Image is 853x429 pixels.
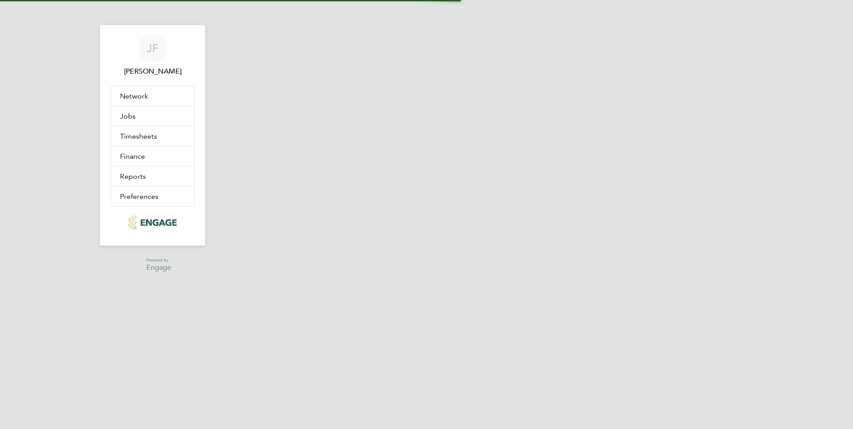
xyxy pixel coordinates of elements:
span: Preferences [120,192,158,201]
span: JF [147,42,158,54]
nav: Main navigation [100,25,205,246]
span: Reports [120,172,146,181]
span: Jo Featherstone [111,66,195,77]
a: Powered byEngage [134,256,172,271]
span: Timesheets [120,132,157,140]
a: Go to home page [111,215,195,230]
button: Reports [111,166,194,186]
span: Powered by [146,256,171,264]
span: Network [120,92,148,100]
button: Timesheets [111,126,194,146]
span: Jobs [120,112,136,120]
button: Finance [111,146,194,166]
button: Network [111,86,194,106]
img: protocol-logo-retina.png [128,215,176,230]
button: Preferences [111,186,194,206]
button: Jobs [111,106,194,126]
span: Finance [120,152,145,161]
a: JF[PERSON_NAME] [111,34,195,77]
span: Engage [146,264,171,272]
